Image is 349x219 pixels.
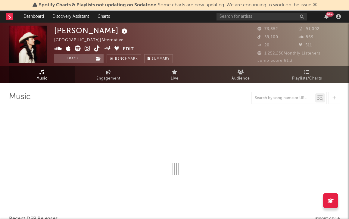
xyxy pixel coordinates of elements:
a: Dashboard [19,11,48,23]
span: Spotify Charts & Playlists not updating on Sodatone [39,3,156,8]
a: Playlists/Charts [274,66,340,83]
span: Music [36,75,48,82]
span: Live [171,75,179,82]
div: 99 + [326,12,334,17]
span: 59,100 [257,35,278,39]
a: Music [9,66,75,83]
span: Audience [232,75,250,82]
a: Audience [208,66,274,83]
a: Engagement [75,66,142,83]
a: Benchmark [107,54,141,63]
span: 1,252,236 Monthly Listeners [257,52,320,55]
input: Search for artists [217,13,307,20]
button: 99+ [324,14,329,19]
span: Dismiss [313,3,317,8]
span: 20 [257,43,270,47]
div: [GEOGRAPHIC_DATA] | Alternative [54,37,130,44]
a: Discovery Assistant [48,11,93,23]
span: 511 [299,43,312,47]
input: Search by song name or URL [252,96,315,101]
span: Jump Score: 81.3 [257,59,292,63]
span: 869 [299,35,314,39]
button: Summary [144,54,173,63]
button: Track [54,54,92,63]
a: Charts [93,11,114,23]
span: 73,852 [257,27,278,31]
span: Playlists/Charts [292,75,322,82]
span: 91,002 [299,27,319,31]
span: Summary [152,57,170,61]
a: Live [142,66,208,83]
span: Engagement [96,75,120,82]
span: Benchmark [115,55,138,63]
span: : Some charts are now updating. We are continuing to work on the issue [39,3,311,8]
div: [PERSON_NAME] [54,26,129,36]
button: Edit [123,45,134,53]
